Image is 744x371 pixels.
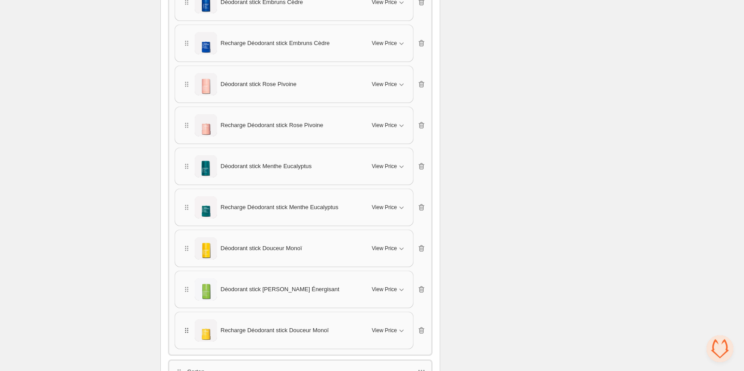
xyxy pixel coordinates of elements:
img: Recharge Déodorant stick Rose Pivoine [195,111,217,139]
span: View Price [372,163,397,170]
button: View Price [367,118,411,132]
button: View Price [367,200,411,214]
span: Déodorant stick Douceur Monoï [221,244,302,253]
img: Déodorant stick Douceur Monoï [195,235,217,262]
span: Recharge Déodorant stick Douceur Monoï [221,326,329,335]
span: Déodorant stick Rose Pivoine [221,80,297,89]
button: View Price [367,77,411,91]
span: Déodorant stick [PERSON_NAME] Énergisant [221,285,339,294]
span: View Price [372,122,397,129]
button: View Price [367,241,411,256]
span: View Price [372,204,397,211]
span: Recharge Déodorant stick Rose Pivoine [221,121,323,130]
img: Recharge Déodorant stick Embruns Cèdre [195,29,217,57]
div: Ouvrir le chat [707,335,733,362]
button: View Price [367,282,411,297]
span: View Price [372,81,397,88]
img: Recharge Déodorant stick Douceur Monoï [195,317,217,344]
span: View Price [372,327,397,334]
img: Déodorant stick Menthe Eucalyptus [195,153,217,180]
span: View Price [372,40,397,47]
button: View Price [367,159,411,173]
button: View Price [367,36,411,50]
span: View Price [372,245,397,252]
img: Déodorant stick Rose Pivoine [195,70,217,98]
span: Déodorant stick Menthe Eucalyptus [221,162,312,171]
span: Recharge Déodorant stick Menthe Eucalyptus [221,203,338,212]
img: Recharge Déodorant stick Menthe Eucalyptus [195,194,217,221]
button: View Price [367,323,411,338]
span: View Price [372,286,397,293]
img: Déodorant stick Yuzu Basilic Énergisant [195,276,217,303]
span: Recharge Déodorant stick Embruns Cèdre [221,39,330,48]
